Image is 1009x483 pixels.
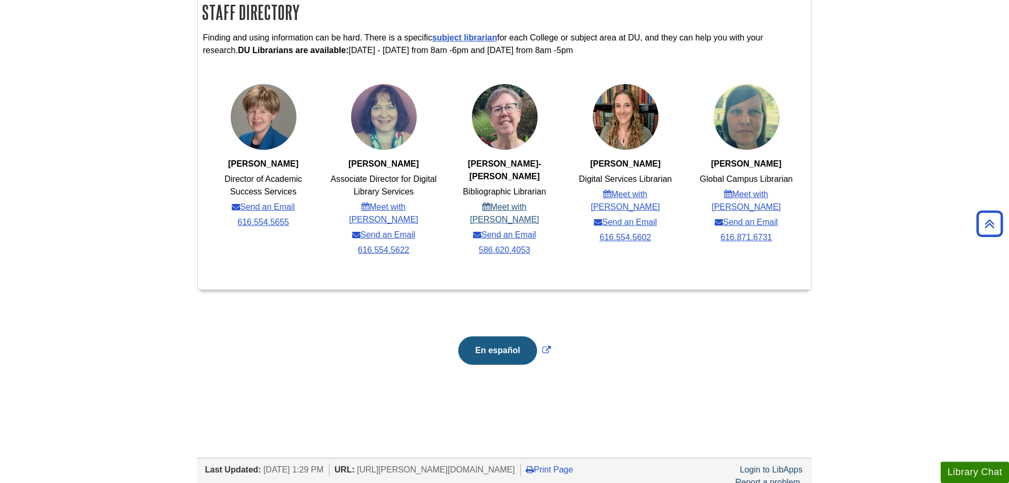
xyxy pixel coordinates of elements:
a: Send an Email [352,229,415,241]
a: subject librarian [432,33,497,42]
strong: [PERSON_NAME] [228,159,298,168]
a: Print Page [526,465,573,474]
strong: [PERSON_NAME] [348,159,419,168]
strong: [PERSON_NAME]-[PERSON_NAME] [468,159,541,181]
a: 616.554.5602 [600,231,651,244]
span: [DATE] 1:29 PM [263,465,323,474]
a: Send an Email [232,201,295,213]
a: Login to LibApps [740,465,802,474]
strong: DU Librarians are available: [238,46,349,55]
li: Bibliographic Librarian [463,186,546,198]
span: [PERSON_NAME] [590,159,661,168]
li: Director of Academic Success Services [210,173,317,198]
a: 616.871.6731 [720,231,772,244]
button: Library Chat [941,461,1009,483]
a: Send an Email [594,216,657,229]
a: 616.554.5655 [238,216,289,229]
strong: [PERSON_NAME] [711,159,781,168]
li: Associate Director for Digital Library Services [330,173,438,198]
a: 586.620.4053 [479,244,530,256]
a: Meet with [PERSON_NAME] [692,188,801,213]
a: Meet with [PERSON_NAME] [450,201,559,226]
a: Meet with [PERSON_NAME] [571,188,680,213]
i: Print Page [526,465,534,474]
span: URL: [335,465,355,474]
a: Meet with [PERSON_NAME] [330,201,438,226]
button: En español [458,336,537,365]
a: Back to Top [973,217,1006,231]
span: [URL][PERSON_NAME][DOMAIN_NAME] [357,465,515,474]
p: Finding and using information can be hard. There is a specific for each College or subject area a... [203,32,806,57]
a: Send an Email [715,216,778,229]
a: Link opens in new window [456,346,553,355]
span: Last Updated: [205,465,261,474]
a: Send an Email [473,229,536,241]
a: 616.554.5622 [358,244,409,256]
li: Digital Services Librarian [579,173,672,186]
li: Global Campus Librarian [700,173,793,186]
